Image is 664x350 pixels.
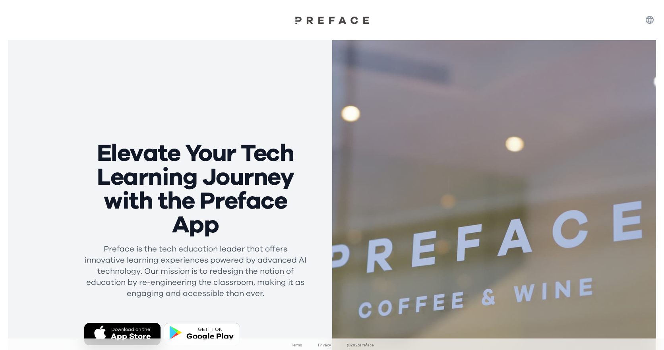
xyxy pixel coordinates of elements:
a: Privacy [318,342,331,348]
h1: Elevate Your Tech Learning Journey with the Preface App [84,142,307,237]
button: GET IT ONGoogle Play [164,323,240,345]
div: GET IT ON [186,326,234,333]
div: Google Play [186,331,234,342]
p: Preface is the tech education leader that offers innovative learning experiences powered by advan... [84,244,307,299]
img: Preface Logo [292,16,372,24]
div: Download on the [111,326,151,333]
a: Terms [291,342,302,348]
div: App Store [111,331,151,342]
span: @ 2025 Preface [347,342,374,348]
button: Download on theApp Store [84,323,161,345]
